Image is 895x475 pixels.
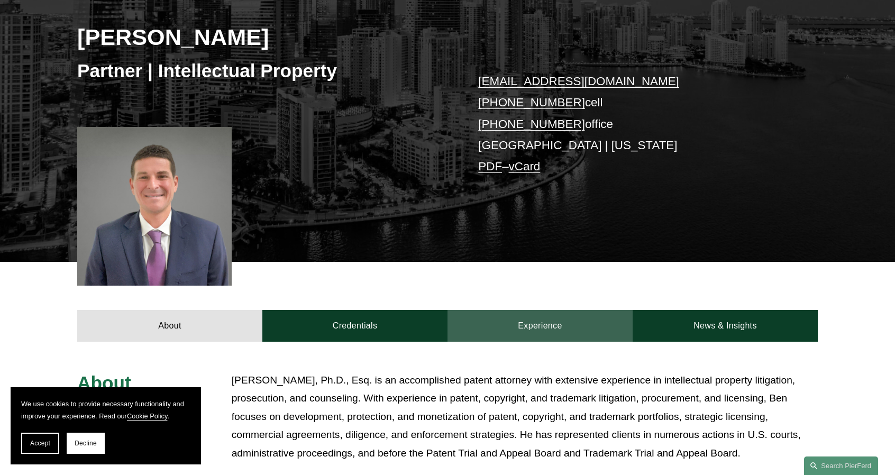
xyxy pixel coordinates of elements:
[447,310,633,342] a: Experience
[21,398,190,422] p: We use cookies to provide necessary functionality and improve your experience. Read our .
[11,387,201,464] section: Cookie banner
[804,456,878,475] a: Search this site
[30,440,50,447] span: Accept
[77,310,262,342] a: About
[633,310,818,342] a: News & Insights
[478,71,787,178] p: cell office [GEOGRAPHIC_DATA] | [US_STATE] –
[262,310,447,342] a: Credentials
[232,371,818,463] p: [PERSON_NAME], Ph.D., Esq. is an accomplished patent attorney with extensive experience in intell...
[478,75,679,88] a: [EMAIL_ADDRESS][DOMAIN_NAME]
[67,433,105,454] button: Decline
[478,96,585,109] a: [PHONE_NUMBER]
[127,412,168,420] a: Cookie Policy
[77,372,131,393] span: About
[509,160,541,173] a: vCard
[21,433,59,454] button: Accept
[75,440,97,447] span: Decline
[478,160,502,173] a: PDF
[77,23,447,51] h2: [PERSON_NAME]
[77,59,447,83] h3: Partner | Intellectual Property
[478,117,585,131] a: [PHONE_NUMBER]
